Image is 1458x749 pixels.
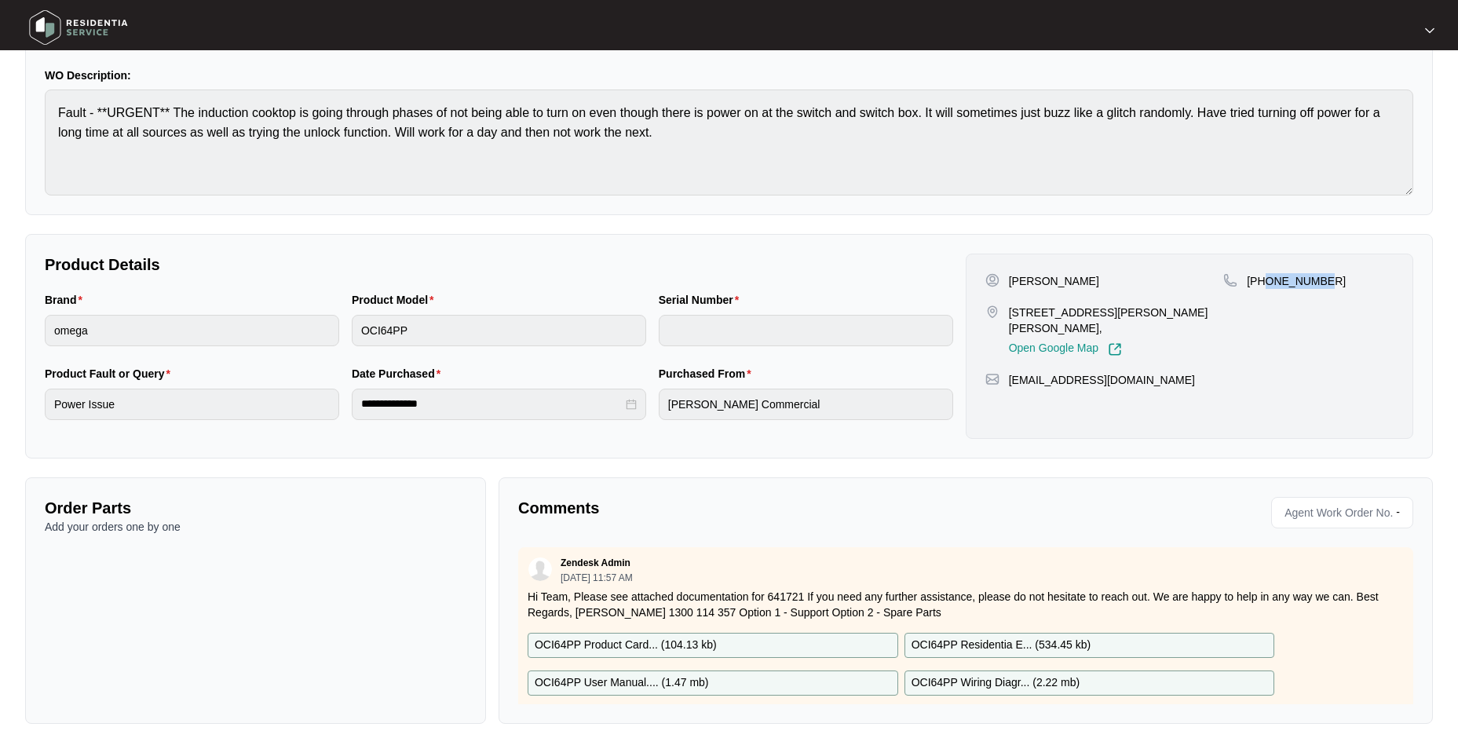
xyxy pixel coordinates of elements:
label: Product Model [352,292,440,308]
p: [PERSON_NAME] [1009,273,1099,289]
input: Product Model [352,315,646,346]
a: Open Google Map [1009,342,1122,356]
p: [EMAIL_ADDRESS][DOMAIN_NAME] [1009,372,1195,388]
input: Purchased From [659,389,953,420]
p: Order Parts [45,497,466,519]
img: map-pin [985,372,999,386]
img: user.svg [528,557,552,581]
label: Brand [45,292,89,308]
input: Brand [45,315,339,346]
p: Hi Team, Please see attached documentation for 641721 If you need any further assistance, please ... [528,589,1404,620]
input: Serial Number [659,315,953,346]
p: [STREET_ADDRESS][PERSON_NAME][PERSON_NAME], [1009,305,1224,336]
p: OCI64PP Wiring Diagr... ( 2.22 mb ) [912,674,1080,692]
input: Date Purchased [361,396,623,412]
span: Agent Work Order No. [1278,501,1393,524]
p: [PHONE_NUMBER] [1247,273,1346,289]
p: OCI64PP User Manual.... ( 1.47 mb ) [535,674,709,692]
p: Zendesk Admin [561,557,630,569]
img: map-pin [985,305,999,319]
img: dropdown arrow [1425,27,1434,35]
img: map-pin [1223,273,1237,287]
img: user-pin [985,273,999,287]
p: Comments [518,497,955,519]
textarea: Fault - **URGENT** The induction cooktop is going through phases of not being able to turn on eve... [45,90,1413,195]
label: Serial Number [659,292,745,308]
p: WO Description: [45,68,1413,83]
img: residentia service logo [24,4,133,51]
input: Product Fault or Query [45,389,339,420]
label: Purchased From [659,366,758,382]
label: Date Purchased [352,366,447,382]
p: OCI64PP Product Card... ( 104.13 kb ) [535,637,717,654]
p: [DATE] 11:57 AM [561,573,633,583]
p: Add your orders one by one [45,519,466,535]
img: Link-External [1108,342,1122,356]
p: Product Details [45,254,953,276]
p: - [1396,501,1406,524]
p: OCI64PP Residentia E... ( 534.45 kb ) [912,637,1091,654]
label: Product Fault or Query [45,366,177,382]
